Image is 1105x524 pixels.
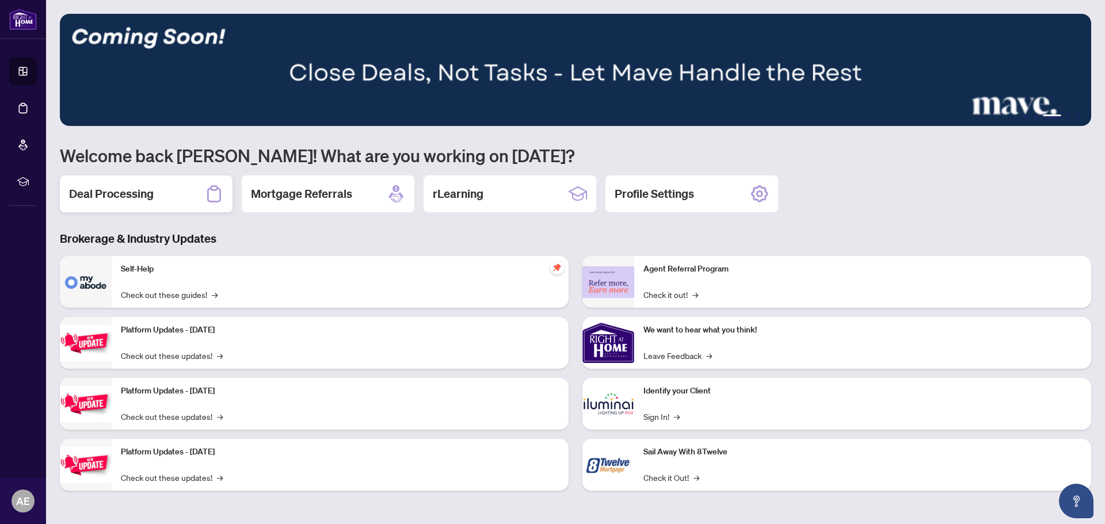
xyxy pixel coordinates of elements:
a: Check it Out!→ [643,471,699,484]
a: Check out these guides!→ [121,288,218,301]
h2: rLearning [433,186,483,202]
img: Sail Away With 8Twelve [582,439,634,491]
img: Platform Updates - July 8, 2025 [60,386,112,422]
h1: Welcome back [PERSON_NAME]! What are you working on [DATE]? [60,144,1091,166]
h2: Profile Settings [615,186,694,202]
h3: Brokerage & Industry Updates [60,231,1091,247]
p: Identify your Client [643,385,1082,397]
span: → [212,288,218,301]
button: 5 [1075,114,1080,119]
span: → [674,410,680,423]
button: 1 [1024,114,1029,119]
img: Slide 2 [60,14,1091,126]
p: We want to hear what you think! [643,324,1082,336]
button: 4 [1066,114,1070,119]
img: We want to hear what you think! [582,317,634,369]
h2: Mortgage Referrals [251,186,352,202]
span: → [217,410,223,423]
span: pushpin [550,261,564,274]
span: → [217,471,223,484]
p: Platform Updates - [DATE] [121,324,559,336]
span: → [694,471,699,484]
img: Self-Help [60,256,112,308]
a: Check out these updates!→ [121,349,223,362]
a: Sign In!→ [643,410,680,423]
a: Leave Feedback→ [643,349,712,362]
a: Check out these updates!→ [121,471,223,484]
a: Check it out!→ [643,288,698,301]
img: logo [9,9,37,30]
button: Open asap [1059,484,1093,518]
a: Check out these updates!→ [121,410,223,423]
p: Platform Updates - [DATE] [121,446,559,458]
img: Identify your Client [582,378,634,430]
p: Platform Updates - [DATE] [121,385,559,397]
span: → [706,349,712,362]
p: Sail Away With 8Twelve [643,446,1082,458]
p: Agent Referral Program [643,263,1082,276]
img: Platform Updates - July 21, 2025 [60,325,112,361]
h2: Deal Processing [69,186,154,202]
span: AE [16,493,30,509]
p: Self-Help [121,263,559,276]
img: Platform Updates - June 23, 2025 [60,447,112,483]
button: 2 [1034,114,1038,119]
img: Agent Referral Program [582,266,634,298]
span: → [217,349,223,362]
span: → [692,288,698,301]
button: 3 [1043,114,1061,119]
